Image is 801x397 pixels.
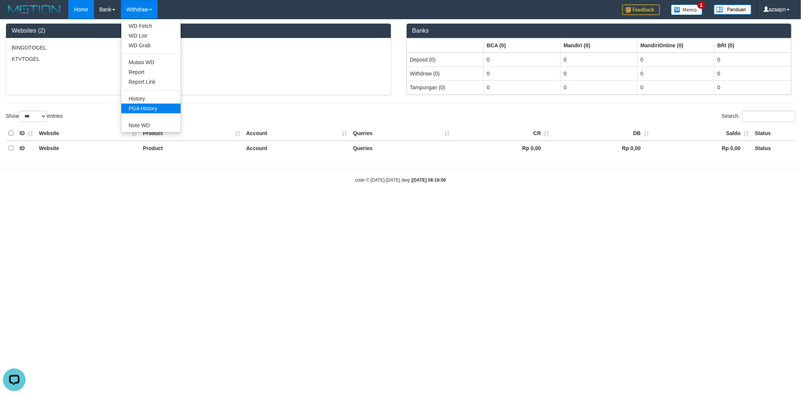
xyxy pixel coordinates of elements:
[407,38,484,53] th: Group: activate to sort column ascending
[12,27,385,34] h3: Websites (2)
[714,80,791,94] td: 0
[637,53,714,67] td: 0
[121,67,181,77] a: Report
[714,38,791,53] th: Group: activate to sort column ascending
[714,53,791,67] td: 0
[3,3,26,26] button: Open LiveChat chat widget
[742,111,795,122] input: Search:
[560,80,637,94] td: 0
[671,5,703,15] img: Button%20Memo.svg
[484,38,561,53] th: Group: activate to sort column ascending
[407,53,484,67] td: Deposit (0)
[453,126,552,141] th: CR
[12,44,385,51] p: BINGOTOGEL
[560,38,637,53] th: Group: activate to sort column ascending
[140,126,243,141] th: Product
[6,4,63,15] img: MOTION_logo.png
[407,66,484,80] td: Withdraw (0)
[637,66,714,80] td: 0
[121,31,181,41] a: WD List
[622,5,660,15] img: Feedback.jpg
[552,141,652,155] th: Rp 0,00
[412,27,786,34] h3: Banks
[121,94,181,104] a: History
[355,177,446,183] small: code © [DATE]-[DATE] dwg |
[17,126,36,141] th: ID
[453,141,552,155] th: Rp 0,00
[36,141,140,155] th: Website
[12,55,385,63] p: KTVTOGEL
[17,141,36,155] th: ID
[552,126,652,141] th: DB
[752,126,795,141] th: Status
[752,141,795,155] th: Status
[121,41,181,50] a: WD Grab
[121,104,181,113] a: PGA History
[714,66,791,80] td: 0
[140,141,243,155] th: Product
[121,21,181,31] a: WD Fetch
[350,126,453,141] th: Queries
[484,53,561,67] td: 0
[121,77,181,87] a: Report Link
[121,120,181,130] a: Note WD
[652,126,752,141] th: Saldo
[560,66,637,80] td: 0
[19,111,47,122] select: Showentries
[714,5,751,15] img: panduan.png
[36,126,140,141] th: Website
[407,80,484,94] td: Tampungan (0)
[637,38,714,53] th: Group: activate to sort column ascending
[484,66,561,80] td: 0
[412,177,446,183] strong: [DATE] 08:18:50
[697,2,705,9] span: 1
[243,141,350,155] th: Account
[243,126,350,141] th: Account
[560,53,637,67] td: 0
[722,111,795,122] label: Search:
[652,141,752,155] th: Rp 0,00
[637,80,714,94] td: 0
[6,111,63,122] label: Show entries
[121,57,181,67] a: Mutasi WD
[350,141,453,155] th: Queries
[484,80,561,94] td: 0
